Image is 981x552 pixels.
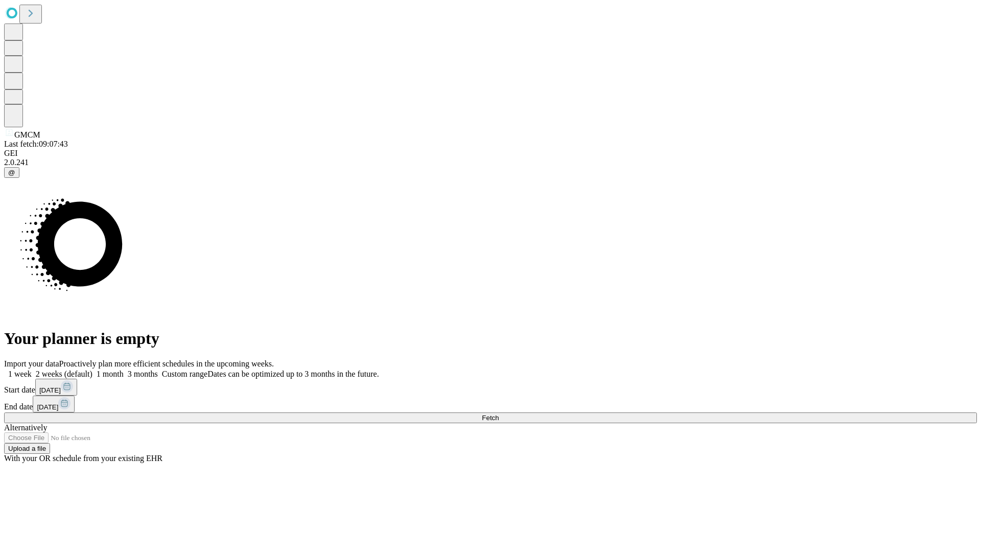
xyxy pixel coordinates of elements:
[8,169,15,176] span: @
[128,370,158,378] span: 3 months
[36,370,92,378] span: 2 weeks (default)
[59,359,274,368] span: Proactively plan more efficient schedules in the upcoming weeks.
[37,403,58,411] span: [DATE]
[4,443,50,454] button: Upload a file
[4,158,977,167] div: 2.0.241
[4,329,977,348] h1: Your planner is empty
[4,454,162,463] span: With your OR schedule from your existing EHR
[33,396,75,412] button: [DATE]
[97,370,124,378] span: 1 month
[4,359,59,368] span: Import your data
[39,386,61,394] span: [DATE]
[482,414,499,422] span: Fetch
[8,370,32,378] span: 1 week
[4,379,977,396] div: Start date
[4,149,977,158] div: GEI
[35,379,77,396] button: [DATE]
[4,423,47,432] span: Alternatively
[207,370,379,378] span: Dates can be optimized up to 3 months in the future.
[4,396,977,412] div: End date
[4,167,19,178] button: @
[4,140,68,148] span: Last fetch: 09:07:43
[4,412,977,423] button: Fetch
[162,370,207,378] span: Custom range
[14,130,40,139] span: GMCM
